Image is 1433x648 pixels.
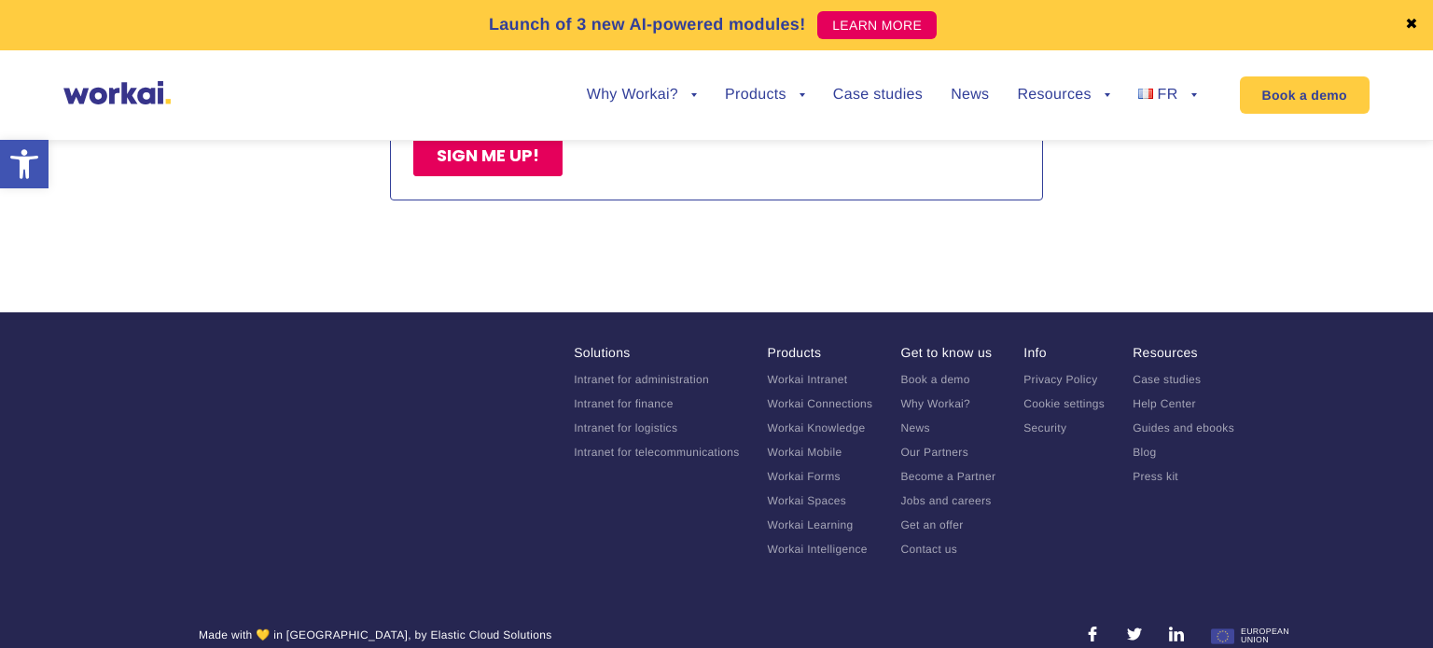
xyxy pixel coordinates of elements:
a: Case studies [833,88,923,103]
a: Workai Knowledge [768,421,866,434]
font: LEARN MORE [832,18,922,33]
a: Workai Spaces [768,494,847,507]
font: Case studies [833,87,923,103]
a: Case studies [1133,373,1201,386]
a: Blog [1133,446,1156,459]
font: Launch of 3 new AI-powered modules! [489,15,806,34]
a: Workai Connections [768,397,873,410]
a: Workai Learning [768,518,854,531]
a: Our Partners [900,446,968,459]
a: Why Workai? [900,397,970,410]
a: Press kit [1133,470,1178,483]
a: Security [1023,421,1066,434]
font: Resources [1017,87,1091,103]
a: Products [725,88,805,103]
a: Help Center [1133,397,1196,410]
a: News [951,88,989,103]
font: . [174,158,177,173]
a: Intranet for administration [574,373,709,386]
iframe: CTA popup [9,488,513,639]
font: Info [1023,345,1047,360]
font: Products [725,87,786,103]
a: Workai Forms [768,470,841,483]
font: Resources [1133,345,1198,360]
a: ✖ [1405,18,1418,33]
font: Get to know us [900,345,992,360]
a: Contact us [900,543,957,556]
a: LEARN MORE [817,11,937,39]
font: Made with 💛 in [GEOGRAPHIC_DATA], by Elastic Cloud Solutions [199,628,552,641]
a: News [900,421,929,434]
font: ✖ [1405,17,1418,33]
font: Why Workai? [587,87,678,103]
a: Privacy Policy [98,158,174,173]
a: Intranet for telecommunications [574,446,739,459]
a: Guides and ebooks [1133,421,1234,434]
font: Book a demo [1262,88,1347,103]
a: Jobs and careers [900,494,991,507]
font: FR [1158,87,1178,103]
a: Intranet for logistics [574,421,677,434]
a: Book a demo [900,373,969,386]
font: News [951,87,989,103]
a: Intranet for finance [574,397,673,410]
a: Products [768,345,822,360]
input: you@company.com [303,22,599,60]
font: Solutions [574,345,630,360]
a: Privacy Policy [1023,373,1097,386]
a: Become a Partner [900,470,995,483]
a: Book a demo [1240,76,1370,114]
a: Cookie settings [1023,397,1105,410]
a: Get an offer [900,518,963,531]
a: Workai Intranet [768,373,848,386]
a: Workai Intelligence [768,543,868,556]
a: Workai Mobile [768,446,842,459]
